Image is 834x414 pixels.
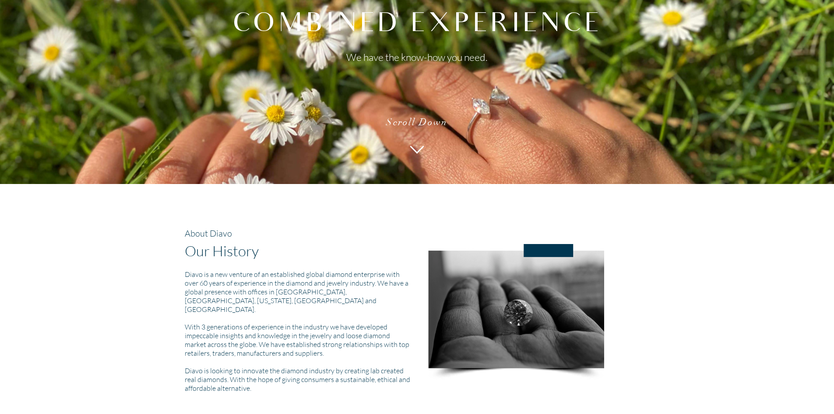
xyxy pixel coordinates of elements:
[176,118,658,128] h3: Scroll Down
[424,244,605,380] img: history
[176,11,658,40] h1: COMBINED EXPERIENCE
[185,228,411,238] h3: About Diavo
[185,270,411,393] h5: Diavo is a new venture of an established global diamond enterprise with over 60 years of experien...
[185,242,411,259] h1: Our History
[176,51,658,63] h2: We have the know-how you need.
